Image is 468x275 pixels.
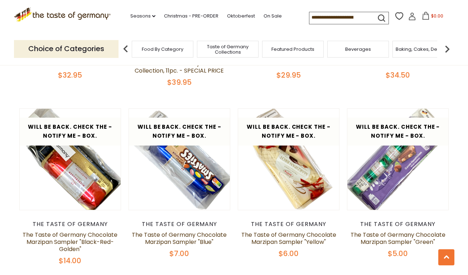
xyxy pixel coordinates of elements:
[396,46,451,52] a: Baking, Cakes, Desserts
[169,249,189,259] span: $7.00
[129,221,231,228] div: The Taste of Germany
[440,42,454,56] img: next arrow
[345,46,371,52] a: Beverages
[347,221,449,228] div: The Taste of Germany
[238,221,340,228] div: The Taste of Germany
[241,231,336,246] a: The Taste of Germany Chocolate Marzipan Sampler "Yellow"
[14,40,119,58] p: Choice of Categories
[279,249,299,259] span: $6.00
[347,109,449,210] img: The Taste of Germany Chocolate Marzipan Sampler "Green"
[135,59,224,75] a: The Taste of Germany Licorice Collection, 11pc. - SPECIAL PRICE
[271,46,314,52] a: Featured Products
[276,70,301,80] span: $29.95
[19,221,121,228] div: The Taste of Germany
[119,42,133,56] img: previous arrow
[418,12,448,23] button: $0.00
[20,109,121,210] img: The Taste of Germany Chocolate Marzipan Sampler "Black-Red-Golden"
[351,231,445,246] a: The Taste of Germany Chocolate Marzipan Sampler "Green"
[227,12,255,20] a: Oktoberfest
[59,256,81,266] span: $14.00
[199,44,256,55] a: Taste of Germany Collections
[386,70,410,80] span: $34.50
[167,77,192,87] span: $39.95
[142,46,183,52] a: Food By Category
[238,109,339,210] img: The Taste of Germany Chocolate Marzipan Sampler "Yellow"
[129,109,230,210] img: The Taste of Germany Chocolate Marzipan Sampler "Blue"
[130,12,155,20] a: Seasons
[164,12,218,20] a: Christmas - PRE-ORDER
[58,70,82,80] span: $32.95
[264,12,282,20] a: On Sale
[23,231,117,253] a: The Taste of Germany Chocolate Marzipan Sampler "Black-Red-Golden"
[431,13,443,19] span: $0.00
[388,249,408,259] span: $5.00
[132,231,227,246] a: The Taste of Germany Chocolate Marzipan Sampler "Blue"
